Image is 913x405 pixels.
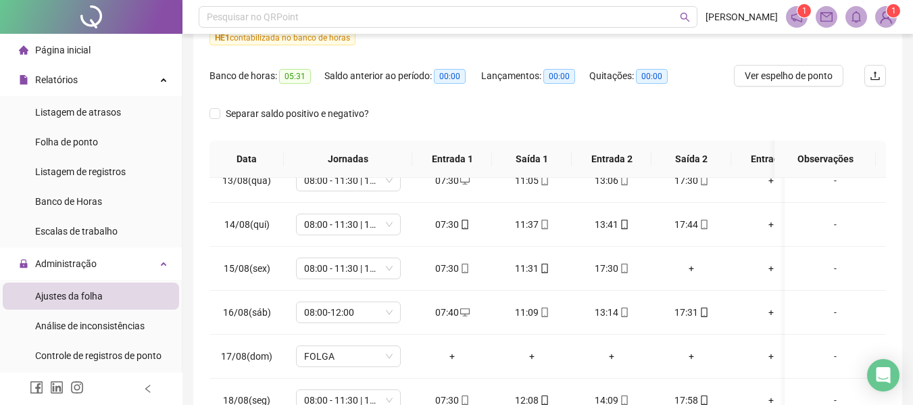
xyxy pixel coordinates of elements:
th: Data [209,141,284,178]
div: + [662,261,720,276]
span: left [143,384,153,394]
div: + [742,305,800,320]
div: 11:37 [503,217,561,232]
div: Saldo anterior ao período: [324,68,481,84]
span: 08:00 - 11:30 | 13:00 - 17:30 [304,214,393,235]
span: mobile [698,308,709,317]
span: mobile [698,220,709,229]
span: desktop [459,308,470,317]
div: + [662,349,720,364]
span: file [19,75,28,85]
span: Observações [785,151,865,166]
div: + [742,261,800,276]
div: + [503,349,561,364]
div: 07:30 [423,173,481,188]
div: 13:41 [583,217,641,232]
div: 11:31 [503,261,561,276]
span: HE 1 [215,33,230,43]
div: 13:06 [583,173,641,188]
span: upload [870,70,881,81]
div: Open Intercom Messenger [867,359,899,391]
span: Separar saldo positivo e negativo? [220,106,374,121]
span: 00:00 [636,69,668,84]
div: 13:14 [583,305,641,320]
span: mobile [539,176,549,185]
span: FOLGA [304,346,393,366]
span: mobile [618,264,629,273]
span: lock [19,259,28,268]
span: linkedin [50,381,64,394]
div: 11:09 [503,305,561,320]
span: 08:00-12:00 [304,302,393,323]
th: Entrada 1 [412,141,492,178]
span: home [19,45,28,55]
span: Administração [35,258,97,269]
span: 16/08(sáb) [223,307,271,318]
sup: 1 [797,4,811,18]
span: mail [820,11,833,23]
span: desktop [459,176,470,185]
span: mobile [618,308,629,317]
span: mobile [618,220,629,229]
sup: Atualize o seu contato no menu Meus Dados [887,4,900,18]
span: mobile [698,176,709,185]
span: mobile [539,264,549,273]
th: Observações [774,141,876,178]
span: mobile [618,396,629,405]
span: 15/08(sex) [224,263,270,274]
span: facebook [30,381,43,394]
div: + [742,173,800,188]
span: 1 [802,6,807,16]
span: Ver espelho de ponto [745,68,833,83]
div: + [423,349,481,364]
span: mobile [618,176,629,185]
span: 08:00 - 11:30 | 13:00 - 17:30 [304,258,393,279]
span: mobile [539,220,549,229]
span: 08:00 - 11:30 | 13:00 - 17:30 [304,170,393,191]
th: Entrada 2 [572,141,651,178]
div: 11:05 [503,173,561,188]
span: bell [850,11,862,23]
span: notification [791,11,803,23]
th: Jornadas [284,141,412,178]
span: instagram [70,381,84,394]
div: 17:30 [583,261,641,276]
span: 00:00 [434,69,466,84]
div: Banco de horas: [209,68,324,84]
span: Banco de Horas [35,196,102,207]
span: mobile [459,396,470,405]
span: Folha de ponto [35,137,98,147]
span: 05:31 [279,69,311,84]
span: Relatórios [35,74,78,85]
span: 13/08(qua) [222,175,271,186]
span: 1 [891,6,896,16]
span: Ajustes da folha [35,291,103,302]
span: search [680,12,690,22]
div: + [583,349,641,364]
span: mobile [459,264,470,273]
div: + [742,349,800,364]
span: contabilizada no banco de horas [209,30,355,45]
div: - [795,173,875,188]
button: Ver espelho de ponto [734,65,843,87]
div: - [795,217,875,232]
img: 83393 [876,7,896,27]
span: Página inicial [35,45,91,55]
span: Escalas de trabalho [35,226,118,237]
div: Lançamentos: [481,68,589,84]
div: 17:44 [662,217,720,232]
span: mobile [539,396,549,405]
span: [PERSON_NAME] [706,9,778,24]
th: Saída 1 [492,141,572,178]
div: - [795,349,875,364]
div: - [795,305,875,320]
div: + [742,217,800,232]
div: 17:31 [662,305,720,320]
div: 07:30 [423,261,481,276]
div: 07:30 [423,217,481,232]
span: 00:00 [543,69,575,84]
span: Listagem de atrasos [35,107,121,118]
span: 17/08(dom) [221,351,272,362]
span: Controle de registros de ponto [35,350,162,361]
span: mobile [698,396,709,405]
